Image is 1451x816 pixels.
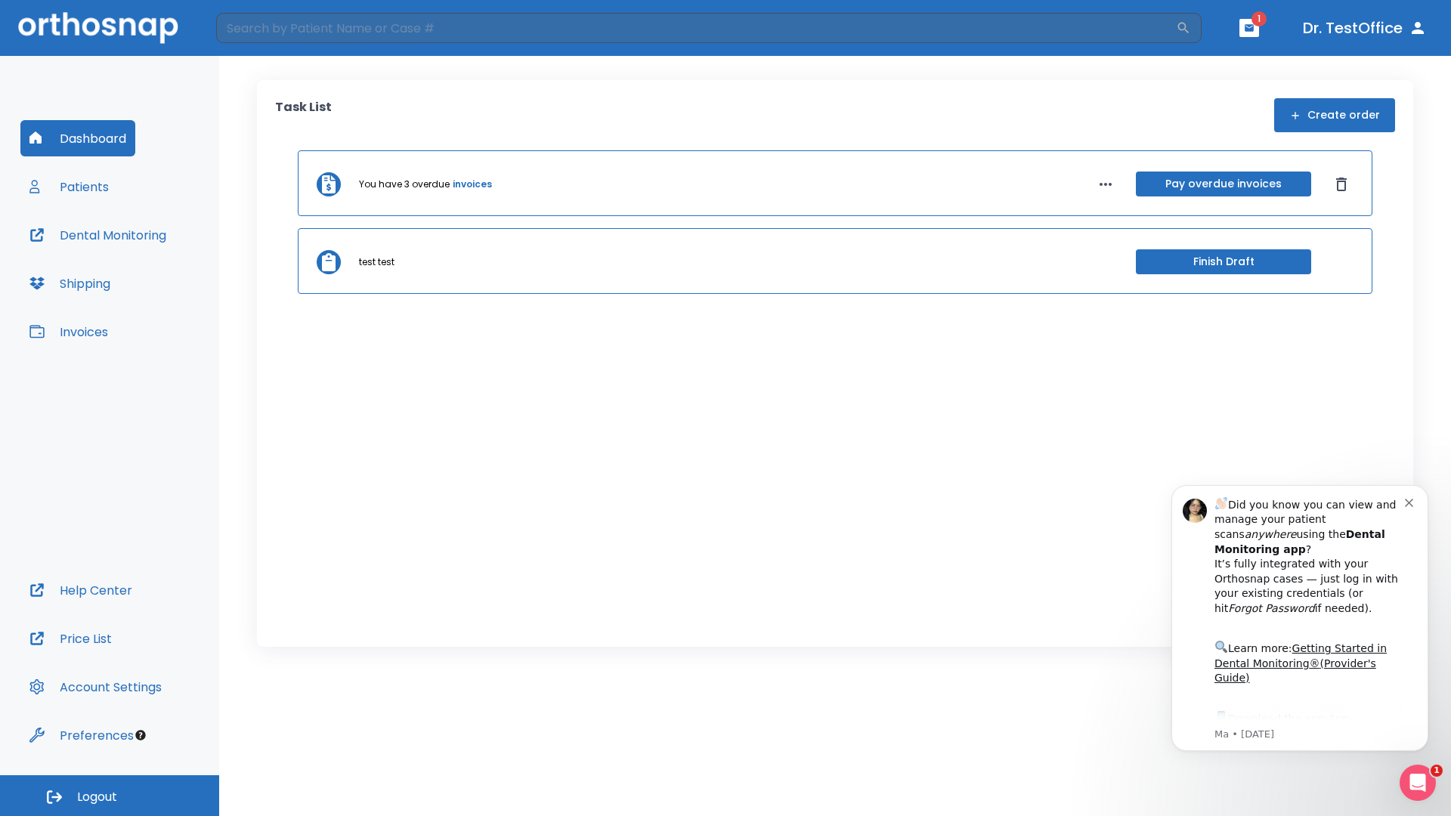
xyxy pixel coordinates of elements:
[66,265,256,279] p: Message from Ma, sent 4w ago
[359,255,394,269] p: test test
[20,265,119,301] button: Shipping
[1297,14,1433,42] button: Dr. TestOffice
[20,217,175,253] button: Dental Monitoring
[20,168,118,205] button: Patients
[1251,11,1267,26] span: 1
[20,314,117,350] button: Invoices
[66,246,256,323] div: Download the app: | ​ Let us know if you need help getting started!
[66,250,200,277] a: App Store
[1149,462,1451,775] iframe: Intercom notifications message
[1400,765,1436,801] iframe: Intercom live chat
[359,178,450,191] p: You have 3 overdue
[216,13,1176,43] input: Search by Patient Name or Case #
[20,717,143,753] button: Preferences
[20,572,141,608] button: Help Center
[20,620,121,657] button: Price List
[1136,172,1311,196] button: Pay overdue invoices
[1136,249,1311,274] button: Finish Draft
[20,669,171,705] button: Account Settings
[20,120,135,156] button: Dashboard
[1274,98,1395,132] button: Create order
[77,789,117,805] span: Logout
[1431,765,1443,777] span: 1
[453,178,492,191] a: invoices
[256,32,268,45] button: Dismiss notification
[18,12,178,43] img: Orthosnap
[275,98,332,132] p: Task List
[1329,172,1354,196] button: Dismiss
[134,728,147,742] div: Tooltip anchor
